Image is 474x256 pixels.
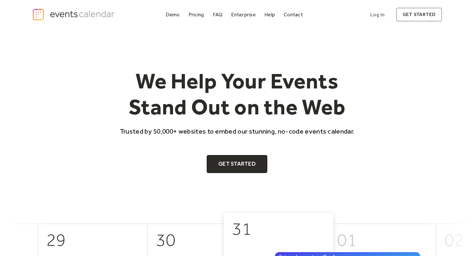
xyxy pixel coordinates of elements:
a: Log In [364,8,391,21]
a: Contact [281,10,305,19]
a: Demo [163,10,182,19]
a: Help [262,10,278,19]
a: Enterprise [229,10,258,19]
p: Trusted by 50,000+ websites to embed our stunning, no-code events calendar. [114,127,360,136]
div: Demo [166,13,180,16]
div: Help [264,13,275,16]
a: Get Started [207,155,267,173]
div: Contact [284,13,303,16]
div: FAQ [213,13,223,16]
a: get started [396,8,442,21]
div: Pricing [188,13,204,16]
a: FAQ [210,10,225,19]
a: Pricing [186,10,207,19]
div: Enterprise [231,13,255,16]
h1: We Help Your Events Stand Out on the Web [114,68,360,120]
